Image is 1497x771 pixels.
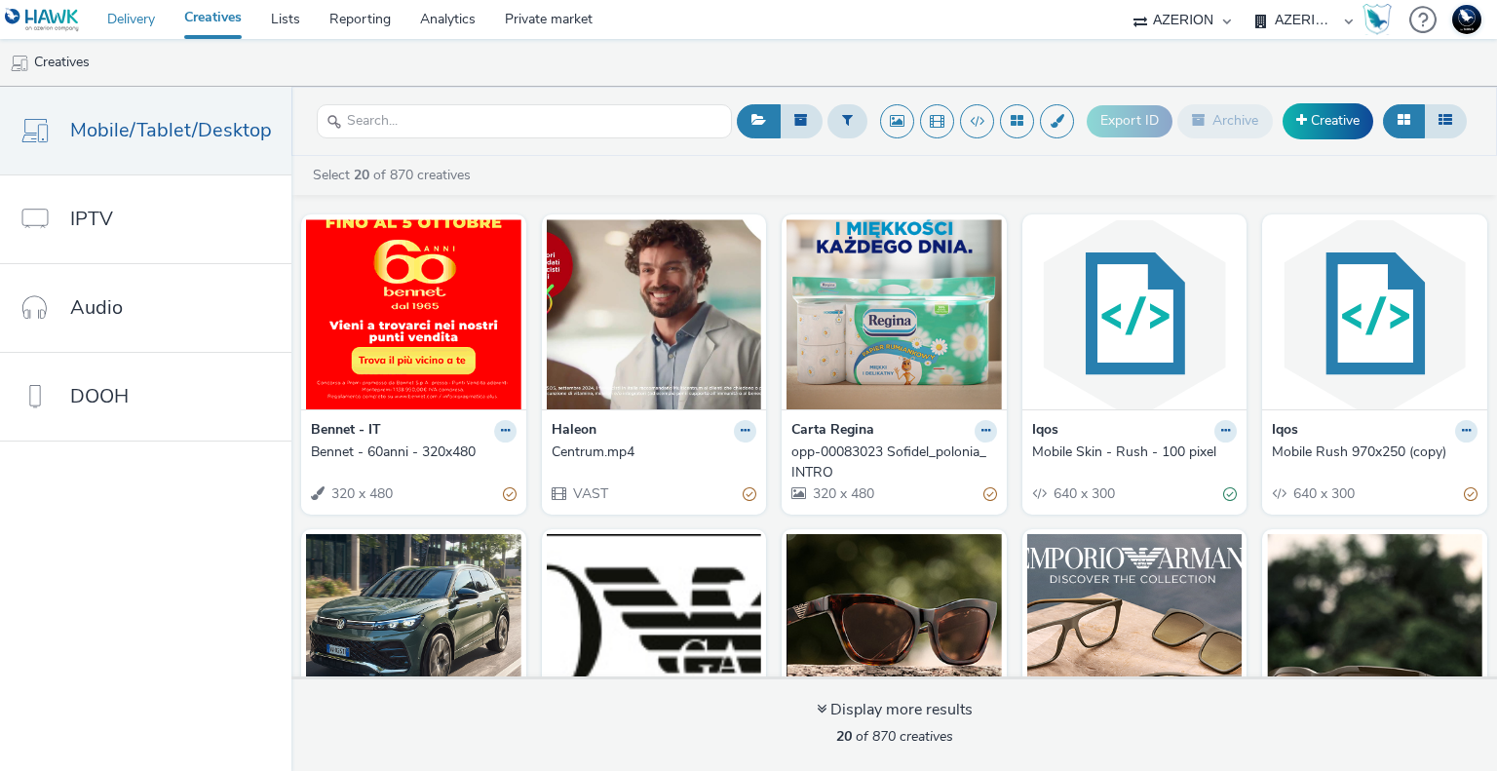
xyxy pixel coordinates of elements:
[1424,104,1467,137] button: Table
[1223,484,1237,505] div: Valid
[70,293,123,322] span: Audio
[311,420,381,443] strong: Bennet - IT
[503,484,517,505] div: Partially valid
[836,727,953,746] span: of 870 creatives
[791,443,989,482] div: opp-00083023 Sofidel_polonia_INTRO
[1267,219,1482,409] img: Mobile Rush 970x250 (copy) visual
[1032,420,1058,443] strong: Iqos
[1363,4,1400,35] a: Hawk Academy
[1027,219,1243,409] img: Mobile Skin - Rush - 100 pixel visual
[791,420,874,443] strong: Carta Regina
[811,484,874,503] span: 320 x 480
[1291,484,1355,503] span: 640 x 300
[10,54,29,73] img: mobile
[1383,104,1425,137] button: Grid
[1027,534,1243,724] img: FW25_EA_EYE_05_SL_480x320_2.png visual
[1464,484,1478,505] div: Partially valid
[983,484,997,505] div: Partially valid
[552,443,749,462] div: Centrum.mp4
[787,219,1002,409] img: opp-00083023 Sofidel_polonia_INTRO visual
[1032,443,1230,462] div: Mobile Skin - Rush - 100 pixel
[1363,4,1392,35] img: Hawk Academy
[552,420,596,443] strong: Haleon
[1452,5,1481,34] img: Support Hawk
[311,166,479,184] a: Select of 870 creatives
[1032,443,1238,462] a: Mobile Skin - Rush - 100 pixel
[1087,105,1172,136] button: Export ID
[817,699,973,721] div: Display more results
[5,8,80,32] img: undefined Logo
[1272,420,1298,443] strong: Iqos
[317,104,732,138] input: Search...
[70,382,129,410] span: DOOH
[836,727,852,746] strong: 20
[787,534,1002,724] img: FW25_EA_EYE_02_SL_320X480_.jpg visual
[354,166,369,184] strong: 20
[329,484,393,503] span: 320 x 480
[70,205,113,233] span: IPTV
[1177,104,1273,137] button: Archive
[791,443,997,482] a: opp-00083023 Sofidel_polonia_INTRO
[1052,484,1115,503] span: 640 x 300
[1272,443,1470,462] div: Mobile Rush 970x250 (copy)
[547,219,762,409] img: Centrum.mp4 visual
[743,484,756,505] div: Partially valid
[306,219,521,409] img: Bennet - 60anni - 320x480 visual
[70,116,272,144] span: Mobile/Tablet/Desktop
[306,534,521,724] img: opp-00081836_Native_Volkswagen visual
[1267,534,1482,724] img: FW25_EA_EYE_04_SL_300x600.png visual
[311,443,509,462] div: Bennet - 60anni - 320x480
[547,534,762,724] img: FW25_EA_EYE_02_SL_728x90.jpg visual
[311,443,517,462] a: Bennet - 60anni - 320x480
[1283,103,1373,138] a: Creative
[571,484,608,503] span: VAST
[552,443,757,462] a: Centrum.mp4
[1272,443,1478,462] a: Mobile Rush 970x250 (copy)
